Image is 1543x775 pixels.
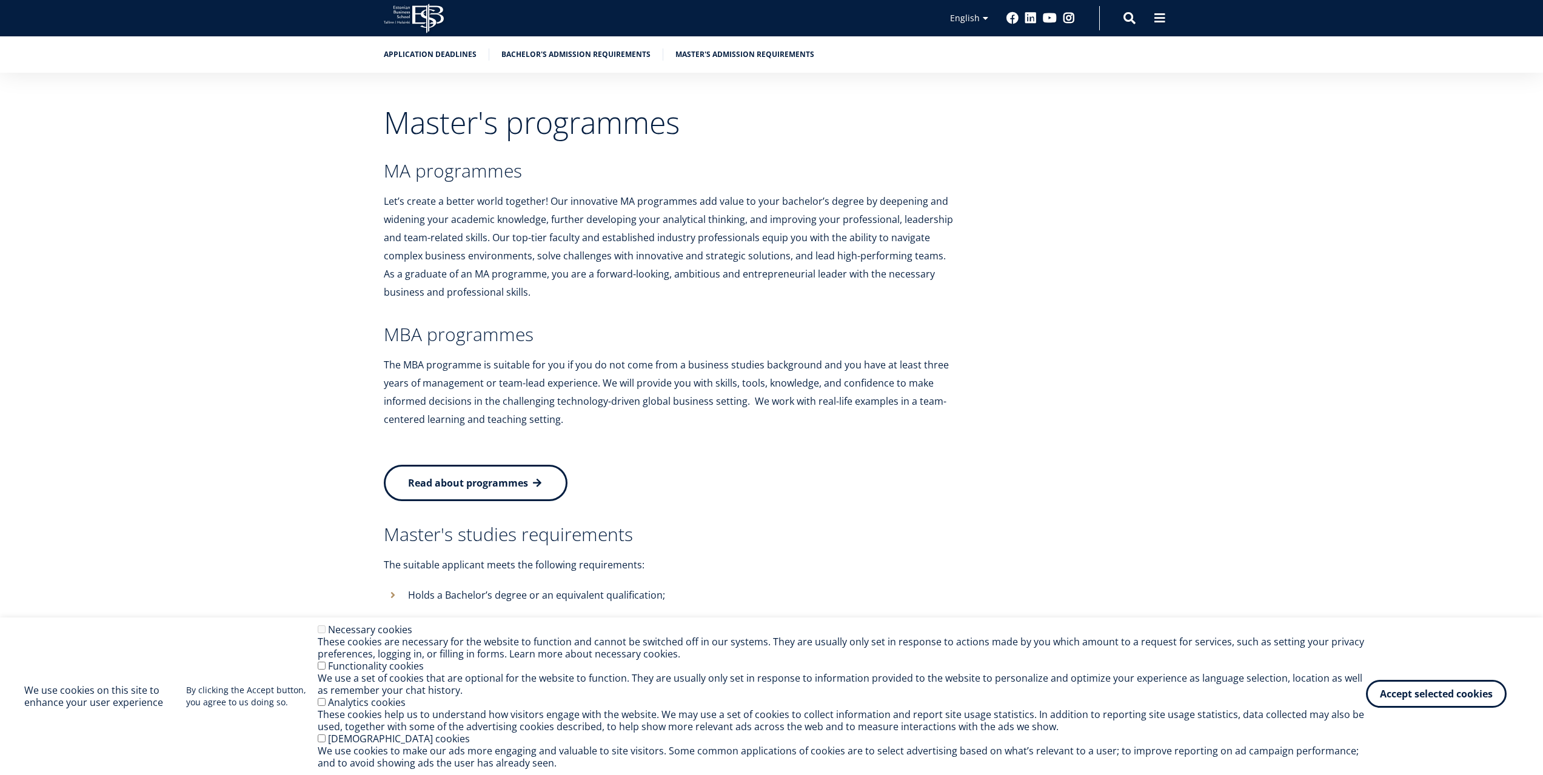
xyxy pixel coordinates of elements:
[24,684,186,708] h2: We use cookies on this site to enhance your user experience
[460,616,598,634] a: country-specific requirements
[408,586,960,604] p: Holds a Bachelor’s degree or an equivalent qualification;
[328,732,470,745] label: [DEMOGRAPHIC_DATA] cookies
[501,48,651,61] a: Bachelor's admission requirements
[384,162,960,180] h3: MA programmes
[432,616,960,653] p: Check to ensure the qualification you have is considered suitable for applying to master-level st...
[318,672,1366,696] div: We use a set of cookies that are optional for the website to function. They are usually only set ...
[1006,12,1019,24] a: Facebook
[384,192,960,265] p: Let’s create a better world together! Our innovative MA programmes add value to your bachelor’s d...
[328,623,412,636] label: Necessary cookies
[384,48,477,61] a: Application deadlines
[384,465,567,501] a: Read about programmes
[1366,680,1507,708] button: Accept selected cookies
[1025,12,1037,24] a: Linkedin
[384,556,960,574] p: The suitable applicant meets the following requirements:
[1063,12,1075,24] a: Instagram
[384,107,960,138] h2: Master's programmes
[384,525,960,544] h3: Master's studies requirements
[1043,12,1057,24] a: Youtube
[384,265,960,301] p: As a graduate of an MA programme, you are a forward-looking, ambitious and entrepreneurial leader...
[318,745,1366,769] div: We use cookies to make our ads more engaging and valuable to site visitors. Some common applicati...
[328,696,406,709] label: Analytics cookies
[328,659,424,673] label: Functionality cookies
[384,325,960,344] h3: MBA programmes
[186,684,318,708] p: By clicking the Accept button, you agree to us doing so.
[318,636,1366,660] div: These cookies are necessary for the website to function and cannot be switched off in our systems...
[384,356,960,428] p: The MBA programme is suitable for you if you do not come from a business studies background and y...
[408,476,528,490] span: Read about programmes
[318,708,1366,733] div: These cookies help us to understand how visitors engage with the website. We may use a set of coo...
[675,48,814,61] a: Master's admission requirements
